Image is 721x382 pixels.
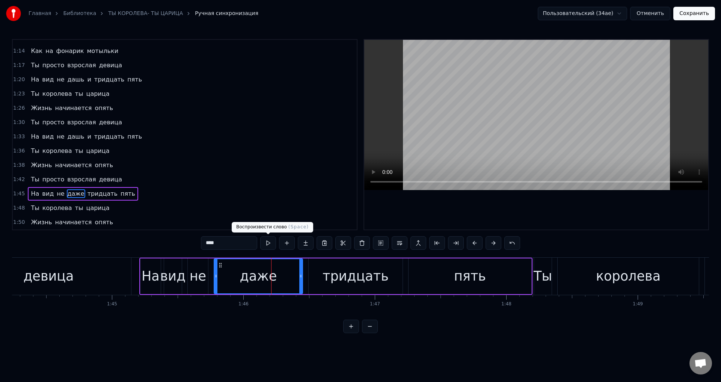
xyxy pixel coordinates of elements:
span: Жизнь [30,161,53,169]
span: просто [42,175,65,184]
div: девица [23,266,74,286]
span: 1:33 [13,133,25,140]
span: девица [98,61,123,69]
span: взрослая [66,61,97,69]
a: Библиотека [63,10,96,17]
span: тридцать [94,132,125,141]
span: тридцать [87,189,118,198]
span: Ты [30,175,40,184]
a: ТЫ КОРОЛЕВА- ТЫ ЦАРИЦА [108,10,183,17]
div: На [142,266,160,286]
span: дашь [67,75,85,84]
button: Отменить [630,7,670,20]
span: 1:48 [13,204,25,212]
span: не [56,132,65,141]
div: даже [240,266,277,286]
span: вид [41,189,54,198]
span: 1:36 [13,147,25,155]
div: Воспроизвести слово [232,222,313,233]
span: 1:20 [13,76,25,83]
span: Ты [30,204,40,212]
span: Ты [30,61,40,69]
span: Ты [30,118,40,127]
span: вид [41,132,54,141]
div: 1:47 [370,301,380,307]
span: На [30,189,40,198]
span: королева [42,89,73,98]
a: Открытый чат [689,352,712,374]
span: 1:50 [13,219,25,226]
span: тридцать [94,75,125,84]
span: на [45,47,54,55]
span: царица [86,204,110,212]
span: Жизнь [30,104,53,112]
span: не [56,189,65,198]
span: и [86,132,92,141]
span: королева [42,204,73,212]
span: и [86,75,92,84]
span: пять [127,75,143,84]
span: царица [86,89,110,98]
a: Главная [29,10,51,17]
span: взрослая [66,175,97,184]
span: 1:45 [13,190,25,198]
span: опять [94,161,114,169]
span: взрослая [66,118,97,127]
div: 1:46 [238,301,249,307]
button: Сохранить [673,7,715,20]
span: Как [30,47,43,55]
span: мотыльки [86,47,119,55]
span: 1:42 [13,176,25,183]
div: 1:48 [501,301,511,307]
span: начинается [54,218,92,226]
div: 1:49 [633,301,643,307]
span: начинается [54,161,92,169]
span: На [30,132,40,141]
span: начинается [54,104,92,112]
span: даже [67,189,85,198]
div: Ты [534,266,552,286]
span: вид [41,75,54,84]
span: пять [120,189,136,198]
span: Жизнь [30,218,53,226]
span: ты [74,204,84,212]
span: Ты [30,89,40,98]
div: 1:45 [107,301,117,307]
span: девица [98,175,123,184]
div: пять [454,266,486,286]
span: фонарик [56,47,85,55]
span: ты [74,146,84,155]
span: царица [86,146,110,155]
div: не [190,266,206,286]
span: королева [42,146,73,155]
span: не [56,75,65,84]
span: 1:38 [13,162,25,169]
span: дашь [67,132,85,141]
span: Ты [30,146,40,155]
span: опять [94,218,114,226]
span: 1:23 [13,90,25,98]
div: тридцать [323,266,389,286]
span: 1:26 [13,104,25,112]
div: вид [160,266,186,286]
span: девица [98,118,123,127]
span: ты [74,89,84,98]
span: Ручная синхронизация [195,10,258,17]
div: королева [596,266,661,286]
span: просто [42,61,65,69]
span: 1:30 [13,119,25,126]
span: На [30,75,40,84]
nav: breadcrumb [29,10,258,17]
span: 1:14 [13,47,25,55]
span: просто [42,118,65,127]
img: youka [6,6,21,21]
span: ( Space ) [288,224,309,230]
span: пять [127,132,143,141]
span: опять [94,104,114,112]
span: 1:17 [13,62,25,69]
